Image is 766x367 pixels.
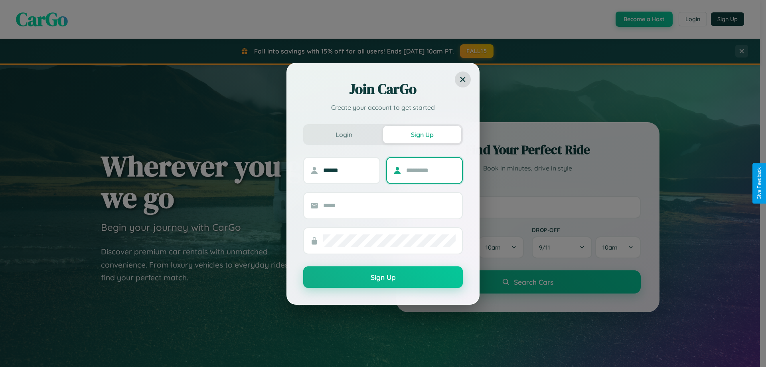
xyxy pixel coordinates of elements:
[303,79,463,99] h2: Join CarGo
[756,167,762,200] div: Give Feedback
[383,126,461,143] button: Sign Up
[303,103,463,112] p: Create your account to get started
[305,126,383,143] button: Login
[303,266,463,288] button: Sign Up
